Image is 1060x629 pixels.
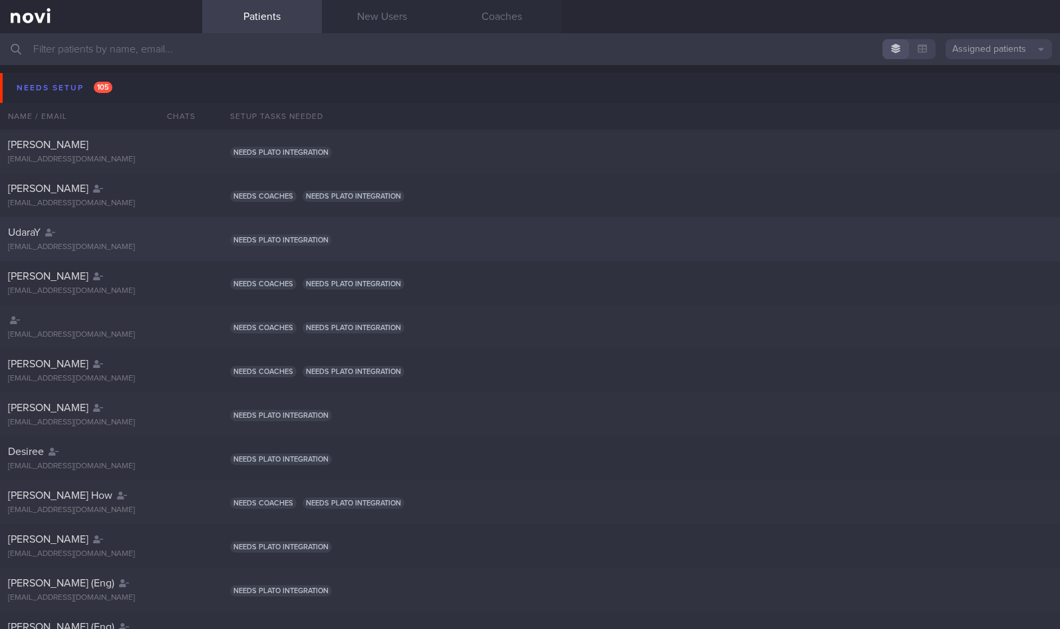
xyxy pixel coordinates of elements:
[230,278,297,290] span: Needs coaches
[230,147,332,158] span: Needs plato integration
[8,374,194,384] div: [EMAIL_ADDRESS][DOMAIN_NAME]
[8,403,88,413] span: [PERSON_NAME]
[8,286,194,296] div: [EMAIL_ADDRESS][DOMAIN_NAME]
[8,549,194,559] div: [EMAIL_ADDRESS][DOMAIN_NAME]
[222,103,1060,130] div: Setup tasks needed
[94,82,112,93] span: 105
[230,497,297,509] span: Needs coaches
[8,271,88,282] span: [PERSON_NAME]
[230,191,297,202] span: Needs coaches
[8,183,88,194] span: [PERSON_NAME]
[8,139,88,150] span: [PERSON_NAME]
[303,322,404,333] span: Needs plato integration
[8,199,194,209] div: [EMAIL_ADDRESS][DOMAIN_NAME]
[230,234,332,246] span: Needs plato integration
[230,322,297,333] span: Needs coaches
[8,418,194,428] div: [EMAIL_ADDRESS][DOMAIN_NAME]
[303,191,404,202] span: Needs plato integration
[303,497,404,509] span: Needs plato integration
[8,534,88,545] span: [PERSON_NAME]
[230,541,332,553] span: Needs plato integration
[8,155,194,165] div: [EMAIL_ADDRESS][DOMAIN_NAME]
[8,505,194,515] div: [EMAIL_ADDRESS][DOMAIN_NAME]
[303,366,404,377] span: Needs plato integration
[8,593,194,603] div: [EMAIL_ADDRESS][DOMAIN_NAME]
[8,446,44,457] span: Desiree
[230,585,332,596] span: Needs plato integration
[149,103,202,130] div: Chats
[303,278,404,290] span: Needs plato integration
[230,366,297,377] span: Needs coaches
[946,39,1052,59] button: Assigned patients
[8,462,194,472] div: [EMAIL_ADDRESS][DOMAIN_NAME]
[8,490,112,501] span: [PERSON_NAME] How
[230,410,332,421] span: Needs plato integration
[8,578,114,588] span: [PERSON_NAME] (Eng)
[8,330,194,340] div: [EMAIL_ADDRESS][DOMAIN_NAME]
[230,454,332,465] span: Needs plato integration
[8,242,194,252] div: [EMAIL_ADDRESS][DOMAIN_NAME]
[8,227,41,238] span: UdaraY
[8,359,88,369] span: [PERSON_NAME]
[13,79,116,97] div: Needs setup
